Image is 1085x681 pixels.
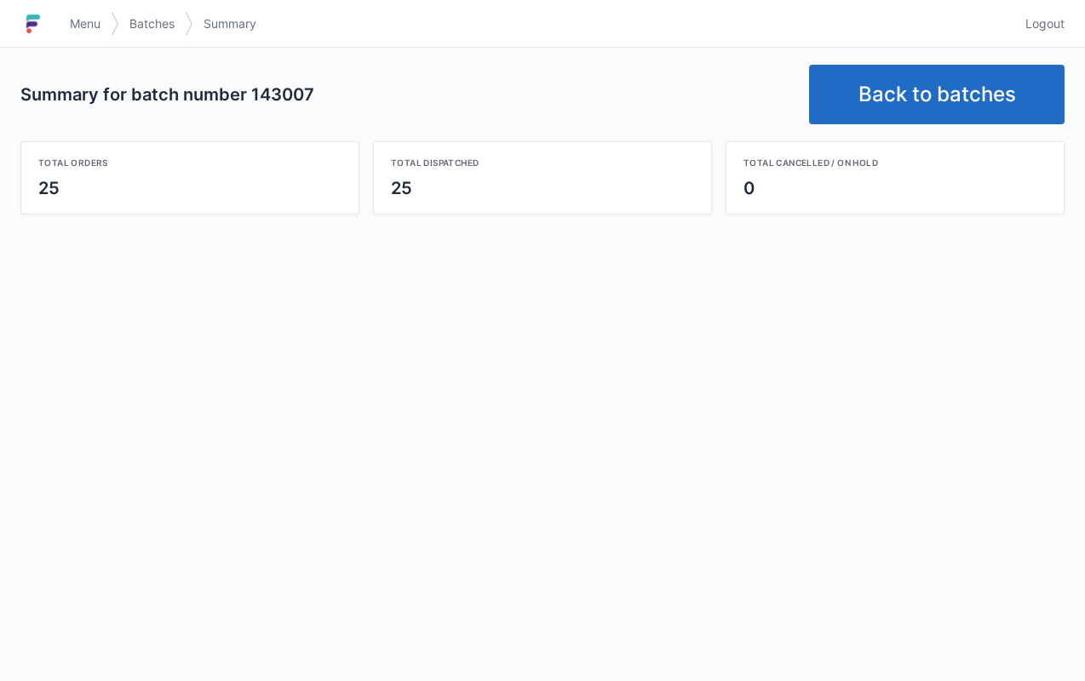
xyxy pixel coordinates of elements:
[204,15,256,32] span: Summary
[391,176,694,200] div: 25
[809,65,1065,124] a: Back to batches
[38,176,342,200] div: 25
[743,156,1047,169] div: Total cancelled / on hold
[60,9,111,39] a: Menu
[185,3,193,44] img: svg>
[38,156,342,169] div: Total orders
[391,156,694,169] div: Total dispatched
[129,15,175,32] span: Batches
[20,83,795,106] h2: Summary for batch number 143007
[1025,15,1065,32] span: Logout
[111,3,119,44] img: svg>
[743,176,1047,200] div: 0
[193,9,267,39] a: Summary
[20,10,46,37] img: logo-small.jpg
[1015,9,1065,39] a: Logout
[70,15,100,32] span: Menu
[119,9,185,39] a: Batches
